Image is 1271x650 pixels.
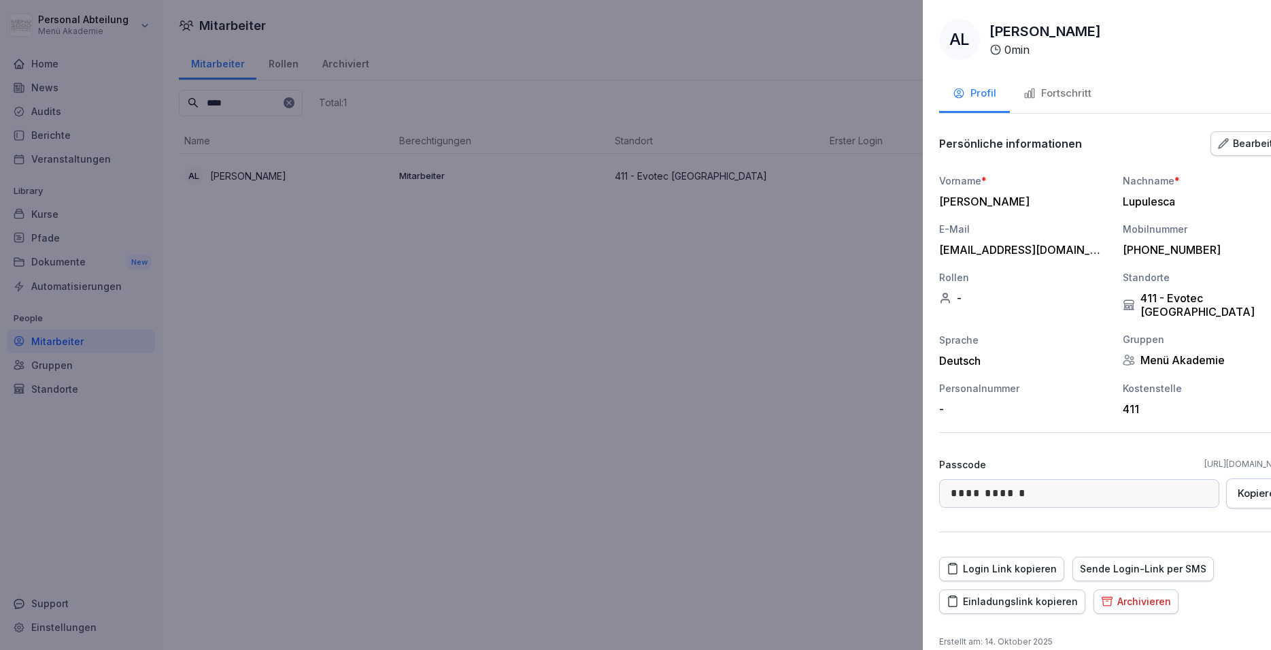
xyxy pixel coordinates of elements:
[939,19,980,60] div: AL
[939,636,1053,648] p: Erstellt am : 14. Oktober 2025
[1010,76,1105,113] button: Fortschritt
[939,137,1082,150] p: Persönliche informationen
[939,195,1102,208] div: [PERSON_NAME]
[939,354,1109,368] div: Deutsch
[939,174,1109,188] div: Vorname
[939,589,1085,614] button: Einladungslink kopieren
[947,594,1078,609] div: Einladungslink kopieren
[1094,589,1179,614] button: Archivieren
[1080,562,1206,576] div: Sende Login-Link per SMS
[1023,86,1091,101] div: Fortschritt
[939,557,1064,581] button: Login Link kopieren
[939,222,1109,236] div: E-Mail
[1101,594,1171,609] div: Archivieren
[939,333,1109,347] div: Sprache
[939,76,1010,113] button: Profil
[939,402,1102,416] div: -
[939,270,1109,285] div: Rollen
[1004,42,1030,58] p: 0 min
[939,291,1109,305] div: -
[939,243,1102,257] div: [EMAIL_ADDRESS][DOMAIN_NAME]
[1072,557,1214,581] button: Sende Login-Link per SMS
[947,562,1057,576] div: Login Link kopieren
[939,381,1109,395] div: Personalnummer
[953,86,996,101] div: Profil
[939,457,986,472] p: Passcode
[989,21,1101,42] p: [PERSON_NAME]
